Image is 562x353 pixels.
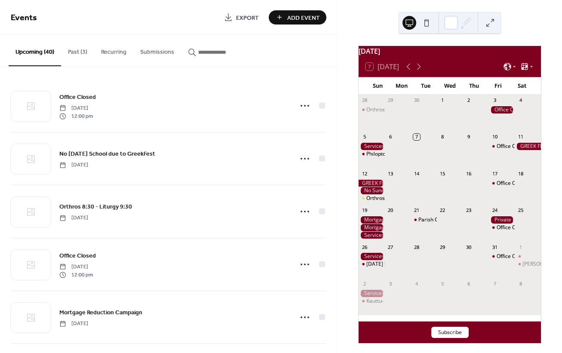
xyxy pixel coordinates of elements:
[465,207,472,214] div: 23
[59,149,155,159] a: No [DATE] School due to GreekFest
[359,187,385,194] div: No Sunday School due to GreekFest
[497,143,528,150] div: Office Closed
[465,280,472,287] div: 6
[491,97,498,104] div: 3
[439,97,446,104] div: 1
[94,35,133,65] button: Recurring
[517,280,524,287] div: 8
[418,216,493,224] div: Parish Council Meeting 6:30pm
[489,216,515,224] div: Private Event (3-10pm)
[413,170,420,177] div: 14
[9,35,61,66] button: Upcoming (40)
[517,134,524,140] div: 11
[413,97,420,104] div: 30
[390,77,414,95] div: Mon
[489,253,515,260] div: Office Closed
[515,143,541,150] div: GREEK FESTIVAL 2025
[59,307,142,317] a: Mortgage Reduction Campaign
[491,244,498,250] div: 31
[59,93,96,102] span: Office Closed
[59,320,88,328] span: [DATE]
[59,252,96,261] span: Office Closed
[359,253,385,260] div: Services - Orthros 9am, Divine Liturgy 10 am
[497,224,528,231] div: Office Closed
[359,224,385,231] div: Mortgage Reduction Campaign
[413,244,420,250] div: 28
[359,180,385,187] div: GREEK FESTIVAL 2025
[491,170,498,177] div: 17
[497,253,528,260] div: Office Closed
[361,244,368,250] div: 26
[361,207,368,214] div: 19
[269,10,326,25] button: Add Event
[359,106,385,114] div: Orthros at 9am, Divine Liturgy at 10 am
[361,280,368,287] div: 2
[366,195,429,202] div: Orthros 8:30 - Liturgy 9:30
[462,77,486,95] div: Thu
[387,134,394,140] div: 6
[439,280,446,287] div: 5
[439,207,446,214] div: 22
[387,170,394,177] div: 13
[413,134,420,140] div: 7
[510,77,534,95] div: Sat
[366,261,479,268] div: [DATE] Service - St. [PERSON_NAME] Feast Day
[359,150,385,158] div: Philoptochos Meeting (after Divine Liturgy)
[59,203,132,212] span: Orthros 8:30 - Liturgy 9:30
[515,261,541,268] div: Losey-Danikas Baby Shower 12:00 P.M. to 3:00p.m.
[218,10,265,25] a: Export
[359,143,385,150] div: Services - Orthros 9am, Divine Liturgy 10 am
[361,97,368,104] div: 28
[413,207,420,214] div: 21
[59,214,88,222] span: [DATE]
[359,298,385,305] div: Kauttu- Wedding Reception
[59,251,96,261] a: Office Closed
[491,207,498,214] div: 24
[236,13,259,22] span: Export
[359,232,385,239] div: Services - Orthros 9am, Divine Liturgy 10 am
[489,224,515,231] div: Office Closed
[359,261,385,268] div: Sunday Service - St. Demetrios Feast Day
[517,207,524,214] div: 25
[517,170,524,177] div: 18
[59,92,96,102] a: Office Closed
[59,150,155,159] span: No [DATE] School due to GreekFest
[59,104,93,112] span: [DATE]
[133,35,181,65] button: Submissions
[491,280,498,287] div: 7
[431,327,469,338] button: Subscribe
[414,77,438,95] div: Tue
[439,170,446,177] div: 15
[59,202,132,212] a: Orthros 8:30 - Liturgy 9:30
[439,134,446,140] div: 8
[287,13,320,22] span: Add Event
[365,77,390,95] div: Sun
[59,161,88,169] span: [DATE]
[59,112,93,120] span: 12:00 pm
[361,134,368,140] div: 5
[489,143,515,150] div: Office Closed
[491,134,498,140] div: 10
[361,170,368,177] div: 12
[387,244,394,250] div: 27
[387,280,394,287] div: 3
[387,97,394,104] div: 29
[366,106,461,114] div: Orthros at 9am, Divine Liturgy at 10 am
[465,134,472,140] div: 9
[359,216,385,224] div: Mortgage Reduction Campaign
[497,180,528,187] div: Office Closed
[517,244,524,250] div: 1
[439,244,446,250] div: 29
[59,271,93,279] span: 12:00 pm
[465,170,472,177] div: 16
[438,77,462,95] div: Wed
[359,290,385,297] div: Services - Orthros 9am, Divine Liturgy 10 am
[517,97,524,104] div: 4
[489,180,515,187] div: Office Closed
[465,97,472,104] div: 2
[366,298,431,305] div: Kauttu- Wedding Reception
[489,106,515,114] div: Office Closed on Fridays
[486,77,510,95] div: Fri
